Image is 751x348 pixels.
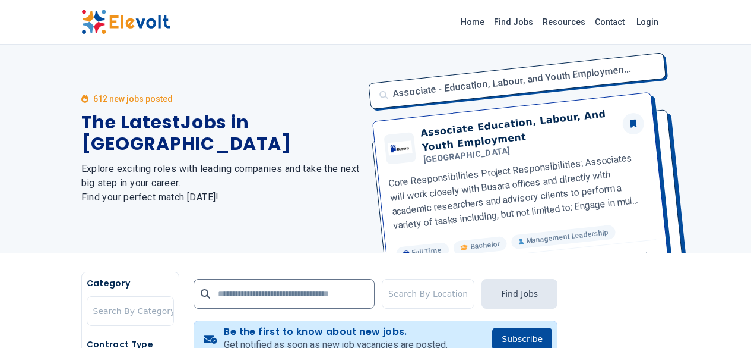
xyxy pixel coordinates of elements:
p: 612 new jobs posted [93,93,173,105]
img: Elevolt [81,10,170,35]
a: Home [456,12,489,32]
h1: The Latest Jobs in [GEOGRAPHIC_DATA] [81,112,362,155]
a: Contact [590,12,629,32]
a: Find Jobs [489,12,538,32]
a: Resources [538,12,590,32]
h4: Be the first to know about new jobs. [224,326,448,338]
button: Find Jobs [481,279,557,309]
h2: Explore exciting roles with leading companies and take the next big step in your career. Find you... [81,162,362,205]
h5: Category [87,277,174,289]
a: Login [629,10,666,34]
